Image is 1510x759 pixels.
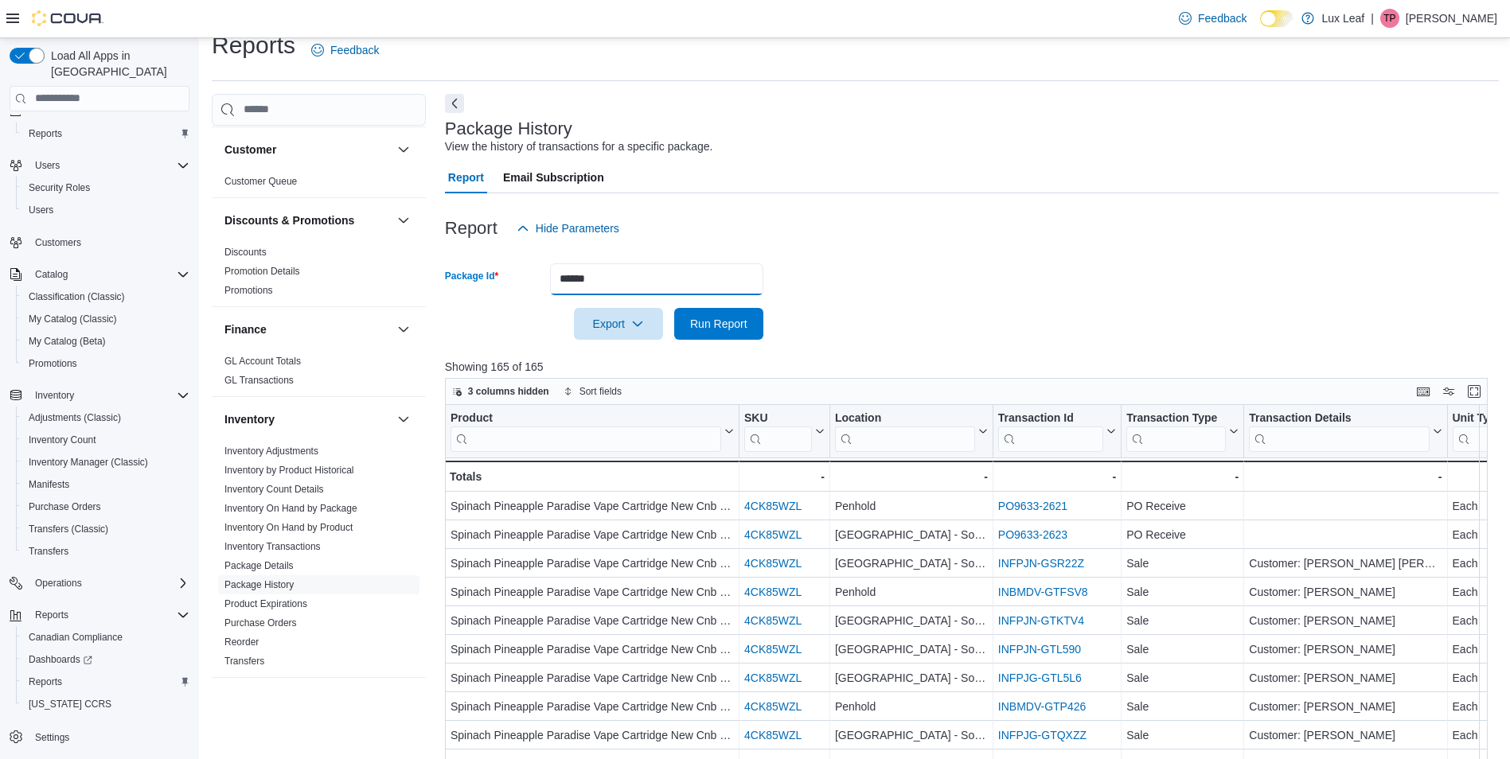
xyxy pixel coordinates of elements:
button: Users [16,199,196,221]
span: Sort fields [579,385,622,398]
a: Inventory On Hand by Package [224,503,357,514]
span: Package Details [224,559,294,572]
div: Customer [212,172,426,197]
button: Keyboard shortcuts [1414,382,1433,401]
div: PO Receive [1126,525,1239,544]
a: Inventory Manager (Classic) [22,453,154,472]
button: Reports [29,605,75,625]
button: Inventory Manager (Classic) [16,451,196,473]
a: Promotion Details [224,266,300,277]
a: INFPJN-GTKTV4 [998,614,1084,627]
span: Washington CCRS [22,695,189,714]
div: [GEOGRAPHIC_DATA] - SouthPark [835,525,988,544]
div: Product [451,411,721,426]
button: Hide Parameters [510,212,626,244]
a: Customer Queue [224,176,297,187]
a: Inventory On Hand by Product [224,522,353,533]
div: Penhold [835,697,988,716]
a: Transfers [22,542,75,561]
button: Product [451,411,734,451]
span: Promotions [224,284,273,297]
span: Run Report [690,316,747,332]
span: [US_STATE] CCRS [29,698,111,710]
div: [GEOGRAPHIC_DATA] - SouthPark [835,668,988,687]
span: Purchase Orders [224,617,297,629]
span: Report [448,162,484,193]
button: [US_STATE] CCRS [16,693,196,715]
button: Catalog [29,265,74,284]
span: Operations [29,574,189,593]
button: Reports [16,671,196,693]
a: PO9633-2621 [998,500,1067,512]
div: Customer: [PERSON_NAME] [1249,611,1442,630]
span: Transfers [29,545,68,558]
p: Showing 165 of 165 [445,359,1499,375]
a: Transfers (Classic) [22,520,115,539]
a: Transfers [224,656,264,667]
div: Penhold [835,582,988,601]
h3: Discounts & Promotions [224,212,354,228]
a: 4CK85WZL [744,614,802,627]
a: Manifests [22,475,76,494]
span: Promotion Details [224,265,300,278]
a: Promotions [224,285,273,296]
button: Inventory Count [16,429,196,451]
button: My Catalog (Beta) [16,330,196,352]
span: Users [35,159,60,172]
button: Purchase Orders [16,496,196,518]
a: Discounts [224,247,267,258]
button: Inventory [29,386,80,405]
button: Customer [394,140,413,159]
button: Location [835,411,988,451]
a: Inventory Transactions [224,541,321,552]
div: Spinach Pineapple Paradise Vape Cartridge New Cnb - 1G Cartridge [451,640,734,659]
span: Dashboards [22,650,189,669]
a: Inventory Count [22,430,103,450]
a: Reports [22,124,68,143]
div: Spinach Pineapple Paradise Vape Cartridge New Cnb - 1G Cartridge [451,668,734,687]
a: 4CK85WZL [744,729,802,741]
button: Discounts & Promotions [224,212,391,228]
span: My Catalog (Classic) [22,309,189,329]
div: Sale [1126,582,1239,601]
div: Spinach Pineapple Paradise Vape Cartridge New Cnb - 1G Cartridge [451,554,734,573]
span: GL Transactions [224,374,294,387]
a: Purchase Orders [224,617,297,629]
span: Customers [29,232,189,252]
span: Settings [29,726,189,746]
span: Dashboards [29,653,92,666]
div: Transaction Type [1126,411,1226,426]
span: Adjustments (Classic) [22,408,189,427]
button: Next [445,94,464,113]
span: My Catalog (Beta) [29,335,106,348]
div: SKU URL [744,411,812,451]
div: Transaction Id URL [998,411,1103,451]
button: Finance [394,320,413,339]
div: [GEOGRAPHIC_DATA] - SouthPark [835,640,988,659]
a: 4CK85WZL [744,528,802,541]
span: Manifests [29,478,69,491]
button: Loyalty [224,692,391,708]
a: My Catalog (Classic) [22,309,123,329]
span: Promotions [22,354,189,373]
button: Transfers [16,540,196,562]
p: Lux Leaf [1322,9,1365,28]
div: Spinach Pineapple Paradise Vape Cartridge New Cnb - 1G Cartridge [451,525,734,544]
a: Customers [29,233,88,252]
div: Sale [1126,554,1239,573]
span: Catalog [35,268,68,281]
span: Canadian Compliance [22,628,189,647]
div: Customer: [PERSON_NAME] [1249,582,1442,601]
a: Users [22,200,60,220]
div: Sale [1126,611,1239,630]
a: Feedback [1172,2,1253,34]
a: Inventory by Product Historical [224,465,354,476]
a: Package History [224,579,294,590]
div: Sale [1126,697,1239,716]
span: Inventory On Hand by Product [224,521,353,534]
div: Transaction Id [998,411,1103,426]
img: Cova [32,10,103,26]
span: Transfers [22,542,189,561]
div: Penhold [835,496,988,516]
button: SKU [744,411,825,451]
